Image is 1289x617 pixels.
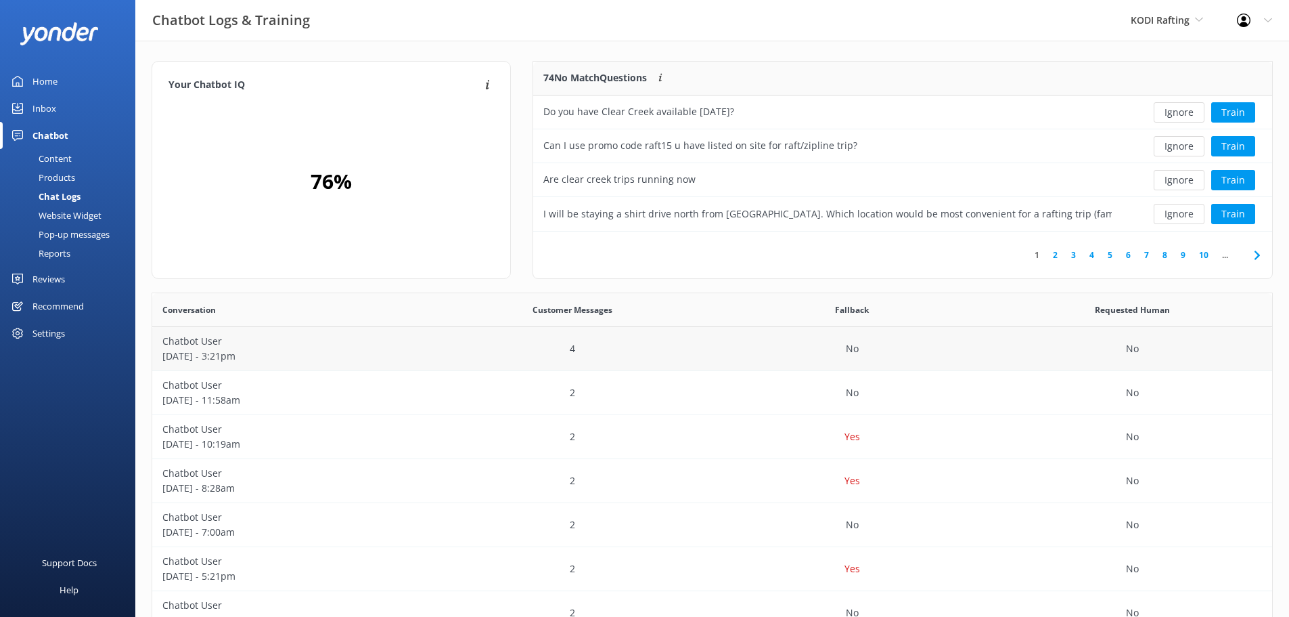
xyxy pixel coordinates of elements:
div: Reports [8,244,70,263]
button: Ignore [1154,136,1204,156]
p: Chatbot User [162,554,422,569]
p: [DATE] - 8:28am [162,481,422,496]
div: grid [533,95,1272,231]
div: row [533,197,1272,231]
p: [DATE] - 3:21pm [162,349,422,364]
p: [DATE] - 11:58am [162,393,422,408]
div: Are clear creek trips running now [543,172,696,187]
span: Requested Human [1095,303,1170,316]
span: Conversation [162,303,216,316]
div: Home [32,68,58,95]
p: Chatbot User [162,466,422,481]
span: ... [1215,249,1235,261]
div: Chat Logs [8,187,81,206]
span: Customer Messages [533,303,612,316]
div: Chatbot [32,122,68,149]
div: Products [8,168,75,187]
span: KODI Rafting [1131,14,1190,26]
a: Website Widget [8,206,135,225]
p: No [1126,561,1139,576]
a: 10 [1192,249,1215,261]
button: Train [1211,170,1255,190]
p: Chatbot User [162,378,422,393]
a: Products [8,168,135,187]
a: Chat Logs [8,187,135,206]
p: No [1126,429,1139,444]
a: Content [8,149,135,168]
div: Settings [32,320,65,347]
h4: Your Chatbot IQ [168,78,481,93]
p: [DATE] - 10:19am [162,437,422,452]
button: Ignore [1154,204,1204,224]
a: 3 [1064,249,1083,261]
button: Train [1211,102,1255,123]
p: No [1126,341,1139,356]
div: row [152,459,1272,503]
div: row [533,95,1272,129]
p: Yes [844,429,860,444]
p: [DATE] - 5:21pm [162,569,422,584]
button: Train [1211,136,1255,156]
div: row [152,327,1272,371]
div: Inbox [32,95,56,122]
h3: Chatbot Logs & Training [152,9,310,31]
div: Help [60,576,78,603]
p: 2 [570,473,575,488]
p: Chatbot User [162,598,422,613]
div: row [152,503,1272,547]
span: Fallback [835,303,869,316]
div: row [152,371,1272,415]
p: No [846,341,859,356]
p: 4 [570,341,575,356]
p: 2 [570,517,575,532]
p: No [846,385,859,400]
p: No [1126,517,1139,532]
p: [DATE] - 7:00am [162,525,422,540]
a: 7 [1137,249,1156,261]
p: Chatbot User [162,334,422,349]
p: No [1126,385,1139,400]
div: Can I use promo code raft15 u have listed on site for raft/zipline trip? [543,138,857,153]
div: row [533,129,1272,163]
div: Do you have Clear Creek available [DATE]? [543,104,734,119]
img: yonder-white-logo.png [20,22,98,45]
a: 6 [1119,249,1137,261]
div: row [152,547,1272,591]
p: Yes [844,561,860,576]
a: 2 [1046,249,1064,261]
p: 2 [570,385,575,400]
button: Train [1211,204,1255,224]
a: Reports [8,244,135,263]
p: 74 No Match Questions [543,70,647,85]
div: Recommend [32,293,84,320]
a: Pop-up messages [8,225,135,244]
p: 2 [570,429,575,444]
p: No [1126,473,1139,488]
p: Yes [844,473,860,488]
a: 1 [1028,249,1046,261]
p: Chatbot User [162,510,422,525]
div: Website Widget [8,206,101,225]
div: Content [8,149,72,168]
div: Support Docs [42,549,97,576]
div: Pop-up messages [8,225,110,244]
a: 9 [1174,249,1192,261]
p: Chatbot User [162,422,422,437]
a: 8 [1156,249,1174,261]
div: row [533,163,1272,197]
div: I will be staying a shirt drive north from [GEOGRAPHIC_DATA]. Which location would be most conven... [543,207,1112,221]
p: 2 [570,561,575,576]
h2: 76 % [311,165,352,198]
button: Ignore [1154,170,1204,190]
a: 5 [1101,249,1119,261]
p: No [846,517,859,532]
div: Reviews [32,265,65,293]
a: 4 [1083,249,1101,261]
button: Ignore [1154,102,1204,123]
div: row [152,415,1272,459]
